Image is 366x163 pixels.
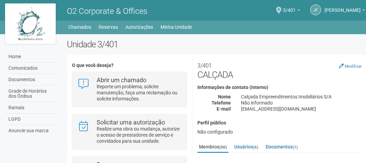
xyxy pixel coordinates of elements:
[97,76,146,84] strong: Abrir um chamado
[7,125,57,136] a: Anuncie sua marca
[197,120,362,125] h4: Perfil público
[99,22,118,32] a: Reservas
[5,3,56,44] img: logo.jpg
[283,1,296,13] span: 3/401
[7,102,57,114] a: Ramais
[264,142,299,152] a: Documentos(1)
[67,6,147,16] span: O2 Corporate & Offices
[345,64,362,69] small: Modificar
[217,106,231,112] strong: E-mail
[197,129,362,135] div: Não configurado
[324,1,361,13] span: Jaidete Freitas
[97,84,181,102] p: Reporte um problema, solicite manutenção, faça uma reclamação ou solicite informações.
[77,119,181,144] a: Solicitar uma autorização Realize uma obra ou mudança, autorize o acesso de prestadores de serviç...
[197,62,212,69] small: 3/401
[97,119,165,126] strong: Solicitar uma autorização
[68,22,91,32] a: Chamados
[310,4,321,15] a: JF
[7,51,57,63] a: Home
[7,63,57,74] a: Comunicados
[72,63,187,68] h4: O que você deseja?
[7,114,57,125] a: LGPD
[97,126,181,144] p: Realize uma obra ou mudança, autorize o acesso de prestadores de serviço e convidados para sua un...
[212,100,231,106] strong: Telefone
[197,85,362,90] h4: Informações de contato (interno)
[161,22,192,32] a: Minha Unidade
[219,145,227,149] small: (50)
[7,86,57,102] a: Grade de Horários dos Ônibus
[293,145,298,149] small: (1)
[253,145,258,149] small: (6)
[77,77,181,102] a: Abrir um chamado Reporte um problema, solicite manutenção, faça uma reclamação ou solicite inform...
[283,8,300,14] a: 3/401
[197,142,228,153] a: Membros(50)
[324,8,365,14] a: [PERSON_NAME]
[7,74,57,86] a: Documentos
[218,94,231,99] strong: Nome
[233,142,260,152] a: Usuários(6)
[125,22,153,32] a: Autorizações
[339,63,362,69] a: Modificar
[197,60,362,80] h2: CALÇADA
